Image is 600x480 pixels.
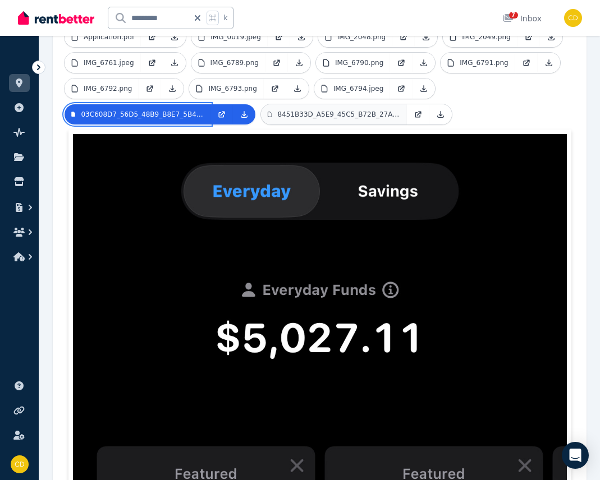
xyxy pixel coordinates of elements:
[210,58,259,67] p: IMG_6789.png
[314,79,391,99] a: IMG_6794.jpeg
[11,455,29,473] img: Chris Dimitropoulos
[502,13,542,24] div: Inbox
[564,9,582,27] img: Chris Dimitropoulos
[392,27,415,47] a: Open in new Tab
[191,27,268,47] a: IMG_0019.jpeg
[318,27,392,47] a: IMG_2048.png
[562,442,589,469] div: Open Intercom Messenger
[390,79,413,99] a: Open in new Tab
[65,79,139,99] a: IMG_6792.png
[233,104,255,124] a: Download Attachment
[141,27,163,47] a: Open in new Tab
[139,79,161,99] a: Open in new Tab
[413,53,435,73] a: Download Attachment
[333,84,384,93] p: IMG_6794.jpeg
[163,27,186,47] a: Download Attachment
[515,53,538,73] a: Open in new Tab
[290,27,313,47] a: Download Attachment
[337,33,386,41] p: IMG_2048.png
[210,104,233,124] a: Open in new Tab
[288,53,310,73] a: Download Attachment
[335,58,383,67] p: IMG_6790.png
[286,79,309,99] a: Download Attachment
[261,104,407,124] a: 8451B33D_A5E9_45C5_B72B_27AF5105BA57.jpeg
[517,27,540,47] a: Open in new Tab
[264,79,286,99] a: Open in new Tab
[413,79,435,99] a: Download Attachment
[462,33,510,41] p: IMG_2049.png
[460,58,508,67] p: IMG_6791.png
[223,13,227,22] span: k
[191,53,265,73] a: IMG_6789.png
[65,104,210,124] a: 03C608D7_56D5_48B9_B8E7_5B4E82428B93.jpeg
[161,79,184,99] a: Download Attachment
[540,27,562,47] a: Download Attachment
[208,84,257,93] p: IMG_6793.png
[84,58,134,67] p: IMG_6761.jpeg
[441,53,515,73] a: IMG_6791.png
[268,27,290,47] a: Open in new Tab
[316,53,390,73] a: IMG_6790.png
[81,110,204,119] p: 03C608D7_56D5_48B9_B8E7_5B4E82428B93.jpeg
[65,27,141,47] a: Application.pdf
[415,27,437,47] a: Download Attachment
[429,104,452,124] a: Download Attachment
[84,33,134,41] p: Application.pdf
[65,53,141,73] a: IMG_6761.jpeg
[189,79,263,99] a: IMG_6793.png
[18,10,94,26] img: RentBetter
[390,53,413,73] a: Open in new Tab
[407,104,429,124] a: Open in new Tab
[278,110,400,119] p: 8451B33D_A5E9_45C5_B72B_27AF5105BA57.jpeg
[443,27,517,47] a: IMG_2049.png
[84,84,132,93] p: IMG_6792.png
[509,12,518,19] span: 7
[210,33,261,41] p: IMG_0019.jpeg
[265,53,288,73] a: Open in new Tab
[538,53,560,73] a: Download Attachment
[163,53,186,73] a: Download Attachment
[141,53,163,73] a: Open in new Tab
